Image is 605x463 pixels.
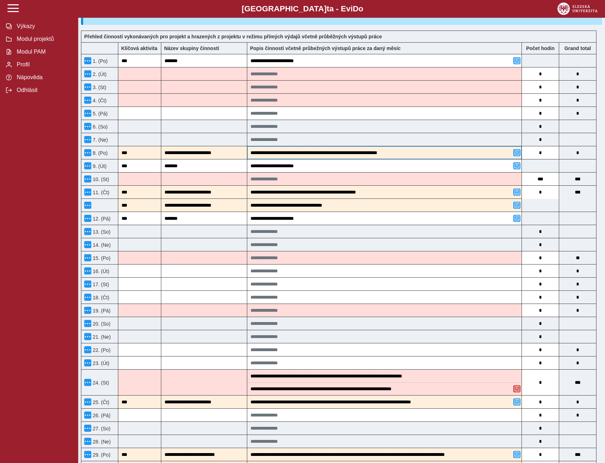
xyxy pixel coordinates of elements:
[513,162,520,169] button: Přidat poznámku
[91,399,109,405] span: 25. (Čt)
[84,241,91,248] button: Menu
[513,57,520,64] button: Přidat poznámku
[91,242,111,248] span: 14. (Ne)
[84,267,91,274] button: Menu
[91,439,111,445] span: 28. (Ne)
[91,360,109,366] span: 23. (Út)
[91,85,106,90] span: 3. (St)
[84,97,91,104] button: Menu
[91,71,107,77] span: 2. (Út)
[84,189,91,196] button: Menu
[164,45,219,51] b: Název skupiny činností
[559,45,596,51] b: Suma za den přes všechny výkazy
[15,36,72,42] span: Modul projektů
[91,452,110,458] span: 29. (Po)
[91,98,107,103] span: 4. (Čt)
[84,202,91,209] button: Menu
[326,4,329,13] span: t
[91,255,110,261] span: 15. (Po)
[91,163,107,169] span: 9. (Út)
[513,189,520,196] button: Přidat poznámku
[91,111,108,116] span: 5. (Pá)
[84,412,91,419] button: Menu
[84,123,91,130] button: Menu
[84,228,91,235] button: Menu
[513,385,520,392] button: Odstranit poznámku
[91,216,110,222] span: 12. (Pá)
[84,280,91,288] button: Menu
[84,359,91,366] button: Menu
[84,215,91,222] button: Menu
[15,49,72,55] span: Modul PAM
[84,346,91,353] button: Menu
[84,425,91,432] button: Menu
[15,74,72,81] span: Nápověda
[91,176,109,182] span: 10. (St)
[513,202,520,209] button: Přidat poznámku
[84,438,91,445] button: Menu
[84,149,91,156] button: Menu
[91,426,110,431] span: 27. (So)
[84,162,91,169] button: Menu
[121,45,157,51] b: Klíčová aktivita
[513,215,520,222] button: Přidat poznámku
[91,229,110,235] span: 13. (So)
[84,175,91,183] button: Menu
[91,413,110,418] span: 26. (Pá)
[84,110,91,117] button: Menu
[91,58,108,64] span: 1. (Po)
[91,308,110,314] span: 19. (Pá)
[353,4,358,13] span: D
[91,347,110,353] span: 22. (Po)
[84,294,91,301] button: Menu
[84,254,91,261] button: Menu
[557,2,598,15] img: logo_web_su.png
[513,149,520,156] button: Přidat poznámku
[91,380,109,386] span: 24. (St)
[358,4,363,13] span: o
[15,87,72,93] span: Odhlásit
[84,320,91,327] button: Menu
[84,333,91,340] button: Menu
[513,398,520,405] button: Přidat poznámku
[250,45,401,51] b: Popis činností včetně průbežných výstupů práce za daný měsíc
[84,451,91,458] button: Menu
[15,23,72,29] span: Výkazy
[91,321,110,327] span: 20. (So)
[84,379,91,386] button: Menu
[84,57,91,64] button: Menu
[91,295,109,300] span: 18. (Čt)
[91,150,108,156] span: 8. (Po)
[84,398,91,405] button: Menu
[84,34,382,39] b: Přehled činností vykonávaných pro projekt a hrazených z projektu v režimu přímých výdajů včetně p...
[513,451,520,458] button: Přidat poznámku
[15,61,72,68] span: Profil
[91,268,109,274] span: 16. (Út)
[84,70,91,77] button: Menu
[91,124,108,130] span: 6. (So)
[91,282,109,287] span: 17. (St)
[91,334,111,340] span: 21. (Ne)
[84,83,91,91] button: Menu
[91,137,108,143] span: 7. (Ne)
[84,136,91,143] button: Menu
[522,45,559,51] b: Počet hodin
[91,190,109,195] span: 11. (Čt)
[84,307,91,314] button: Menu
[21,4,584,13] b: [GEOGRAPHIC_DATA] a - Evi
